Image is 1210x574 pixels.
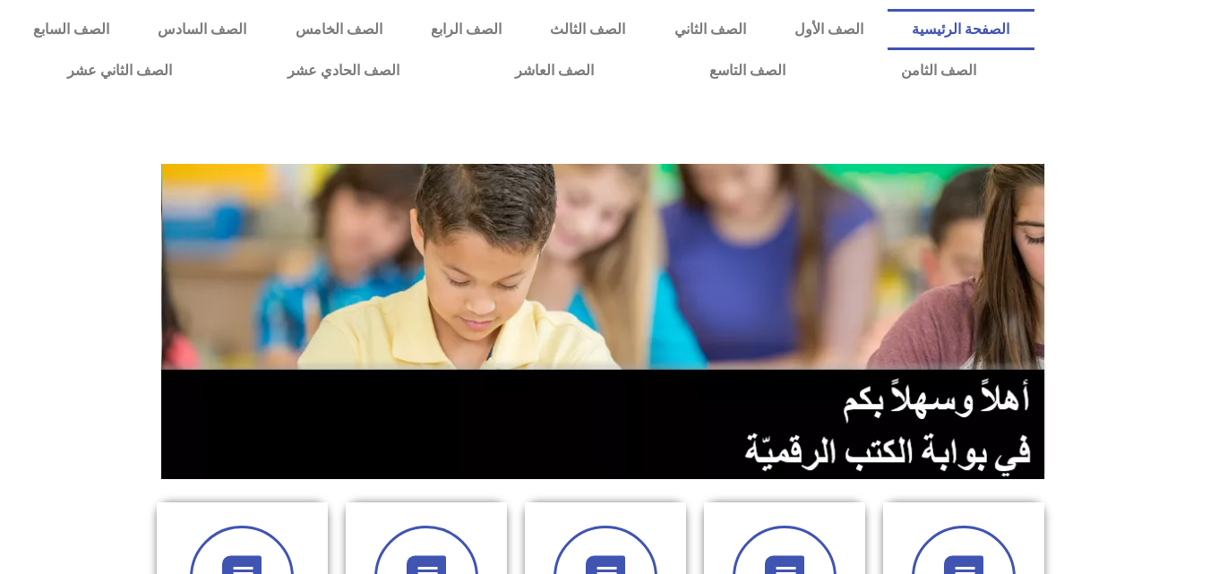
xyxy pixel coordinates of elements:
[407,9,526,50] a: الصف الرابع
[526,9,649,50] a: الصف الثالث
[888,9,1034,50] a: الصفحة الرئيسية
[9,9,133,50] a: الصف السابع
[457,50,651,91] a: الصف العاشر
[271,9,407,50] a: الصف الخامس
[229,50,457,91] a: الصف الحادي عشر
[770,9,888,50] a: الصف الأول
[133,9,270,50] a: الصف السادس
[651,50,843,91] a: الصف التاسع
[650,9,770,50] a: الصف الثاني
[9,50,229,91] a: الصف الثاني عشر
[843,50,1034,91] a: الصف الثامن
